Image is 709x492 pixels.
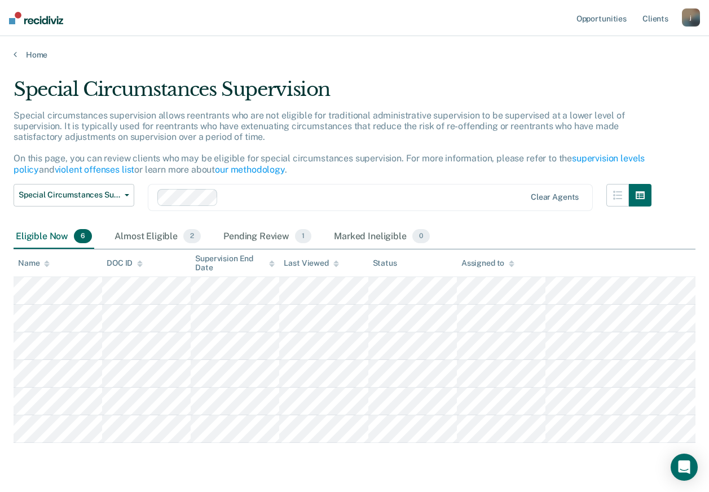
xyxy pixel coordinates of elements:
[14,78,651,110] div: Special Circumstances Supervision
[112,225,203,249] div: Almost Eligible2
[74,229,92,244] span: 6
[107,258,143,268] div: DOC ID
[671,454,698,481] div: Open Intercom Messenger
[14,184,134,207] button: Special Circumstances Supervision
[19,190,120,200] span: Special Circumstances Supervision
[14,153,645,174] a: supervision levels policy
[183,229,201,244] span: 2
[332,225,432,249] div: Marked Ineligible0
[284,258,338,268] div: Last Viewed
[14,225,94,249] div: Eligible Now6
[55,164,135,175] a: violent offenses list
[461,258,514,268] div: Assigned to
[373,258,397,268] div: Status
[682,8,700,27] button: j
[18,258,50,268] div: Name
[9,12,63,24] img: Recidiviz
[195,254,275,273] div: Supervision End Date
[295,229,311,244] span: 1
[14,110,645,175] p: Special circumstances supervision allows reentrants who are not eligible for traditional administ...
[412,229,430,244] span: 0
[531,192,579,202] div: Clear agents
[14,50,695,60] a: Home
[221,225,314,249] div: Pending Review1
[215,164,285,175] a: our methodology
